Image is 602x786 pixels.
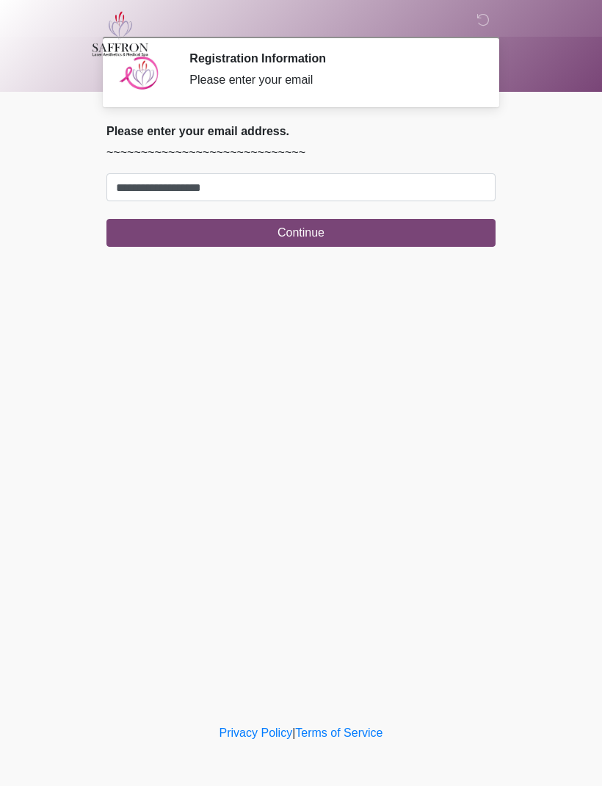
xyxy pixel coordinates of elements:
[292,726,295,739] a: |
[220,726,293,739] a: Privacy Policy
[117,51,162,95] img: Agent Avatar
[92,11,149,57] img: Saffron Laser Aesthetics and Medical Spa Logo
[106,124,496,138] h2: Please enter your email address.
[295,726,382,739] a: Terms of Service
[189,71,474,89] div: Please enter your email
[106,144,496,162] p: ~~~~~~~~~~~~~~~~~~~~~~~~~~~~~
[106,219,496,247] button: Continue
